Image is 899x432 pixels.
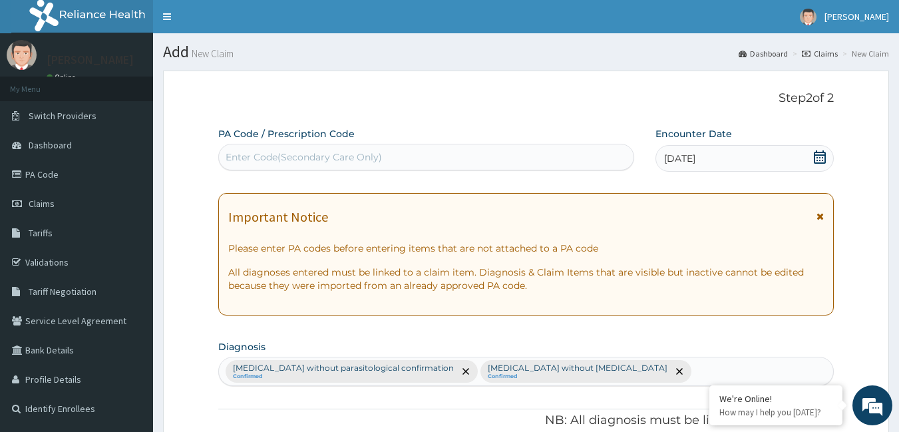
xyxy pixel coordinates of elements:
p: NB: All diagnosis must be linked to a claim item [218,412,834,429]
label: PA Code / Prescription Code [218,127,355,140]
small: Confirmed [233,373,454,380]
li: New Claim [839,48,889,59]
span: Switch Providers [29,110,96,122]
p: All diagnoses entered must be linked to a claim item. Diagnosis & Claim Items that are visible bu... [228,266,824,292]
p: [MEDICAL_DATA] without parasitological confirmation [233,363,454,373]
span: remove selection option [460,365,472,377]
span: remove selection option [673,365,685,377]
div: We're Online! [719,393,832,405]
span: Tariff Negotiation [29,286,96,298]
p: [PERSON_NAME] [47,54,134,66]
img: User Image [800,9,816,25]
label: Diagnosis [218,340,266,353]
div: Enter Code(Secondary Care Only) [226,150,382,164]
span: [PERSON_NAME] [824,11,889,23]
span: [DATE] [664,152,695,165]
p: Step 2 of 2 [218,91,834,106]
p: Please enter PA codes before entering items that are not attached to a PA code [228,242,824,255]
small: Confirmed [488,373,667,380]
a: Dashboard [739,48,788,59]
span: Dashboard [29,139,72,151]
p: [MEDICAL_DATA] without [MEDICAL_DATA] [488,363,667,373]
a: Online [47,73,79,82]
span: Claims [29,198,55,210]
small: New Claim [189,49,234,59]
label: Encounter Date [655,127,732,140]
h1: Important Notice [228,210,328,224]
a: Claims [802,48,838,59]
p: How may I help you today? [719,407,832,418]
img: User Image [7,40,37,70]
span: Tariffs [29,227,53,239]
h1: Add [163,43,889,61]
